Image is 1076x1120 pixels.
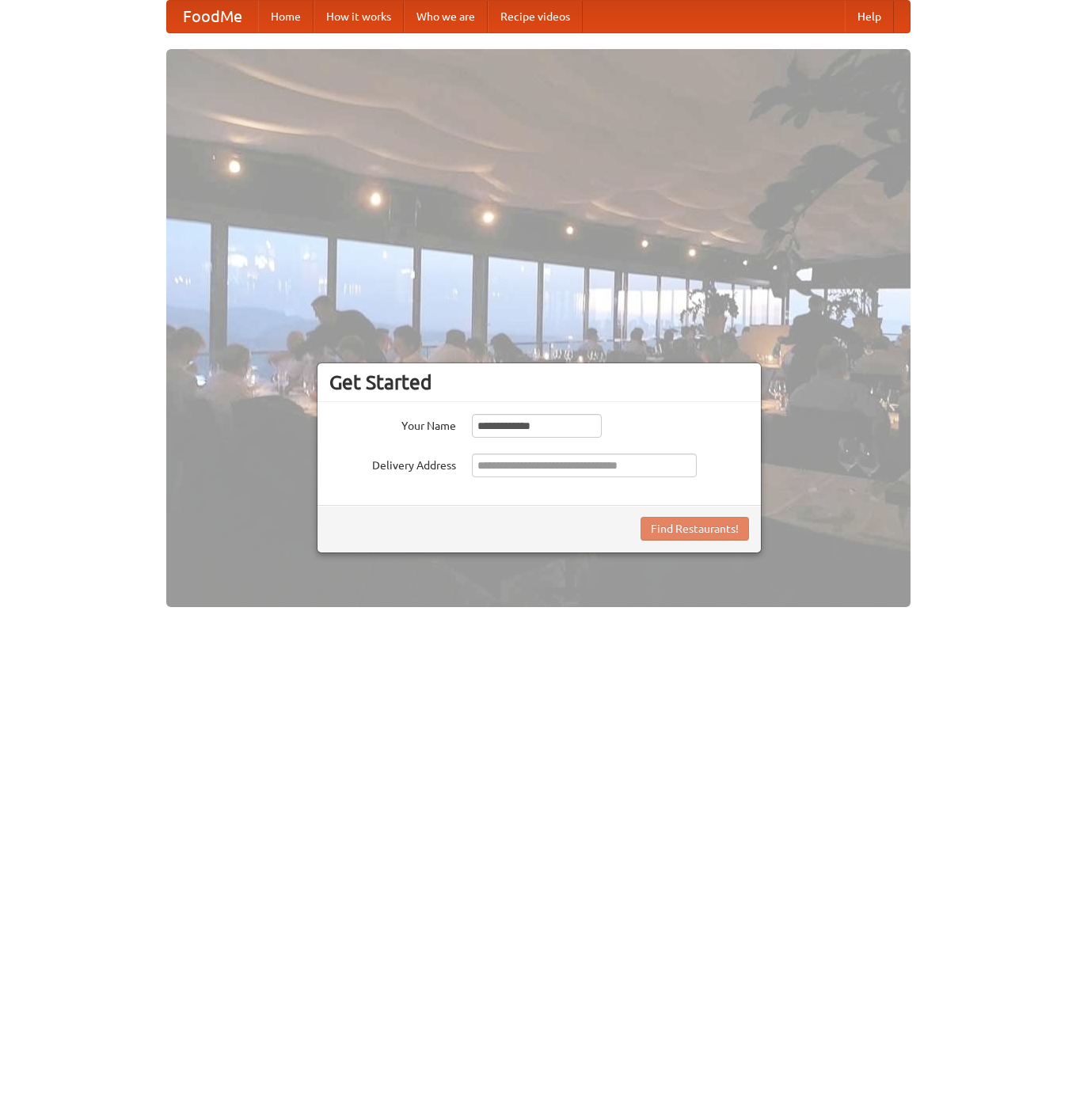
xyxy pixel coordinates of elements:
[845,1,894,32] a: Help
[314,1,404,32] a: How it works
[641,517,749,541] button: Find Restaurants!
[329,370,749,394] h3: Get Started
[404,1,488,32] a: Who we are
[167,1,258,32] a: FoodMe
[488,1,583,32] a: Recipe videos
[329,414,456,434] label: Your Name
[329,454,456,473] label: Delivery Address
[258,1,314,32] a: Home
